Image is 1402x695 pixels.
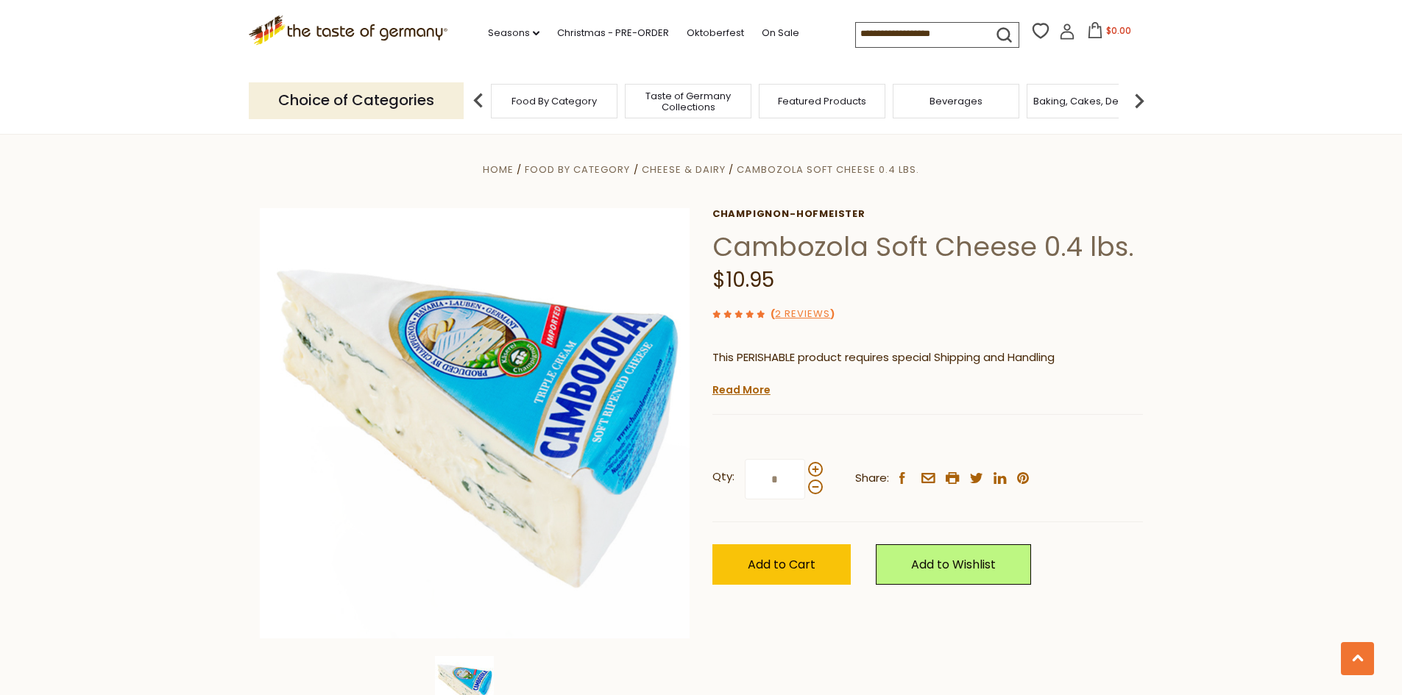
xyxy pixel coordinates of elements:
[712,230,1143,263] h1: Cambozola Soft Cheese 0.4 lbs.
[855,469,889,488] span: Share:
[687,25,744,41] a: Oktoberfest
[1078,22,1141,44] button: $0.00
[726,378,1143,396] li: We will ship this product in heat-protective packaging and ice.
[642,163,726,177] a: Cheese & Dairy
[762,25,799,41] a: On Sale
[525,163,630,177] a: Food By Category
[712,382,771,397] a: Read More
[464,86,493,115] img: previous arrow
[712,208,1143,220] a: Champignon-Hofmeister
[249,82,464,118] p: Choice of Categories
[745,459,805,499] input: Qty:
[712,468,734,486] strong: Qty:
[488,25,539,41] a: Seasons
[775,307,830,322] a: 2 Reviews
[1106,24,1131,37] span: $0.00
[511,96,597,107] a: Food By Category
[771,307,835,321] span: ( )
[629,90,747,113] a: Taste of Germany Collections
[1033,96,1147,107] a: Baking, Cakes, Desserts
[483,163,514,177] a: Home
[778,96,866,107] a: Featured Products
[712,349,1143,367] p: This PERISHABLE product requires special Shipping and Handling
[260,208,690,638] img: Cambozola Soft Cheese 0.4 lbs.
[1125,86,1154,115] img: next arrow
[930,96,983,107] a: Beverages
[557,25,669,41] a: Christmas - PRE-ORDER
[712,544,851,585] button: Add to Cart
[748,556,815,573] span: Add to Cart
[876,544,1031,585] a: Add to Wishlist
[712,265,774,294] span: $10.95
[737,163,919,177] a: Cambozola Soft Cheese 0.4 lbs.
